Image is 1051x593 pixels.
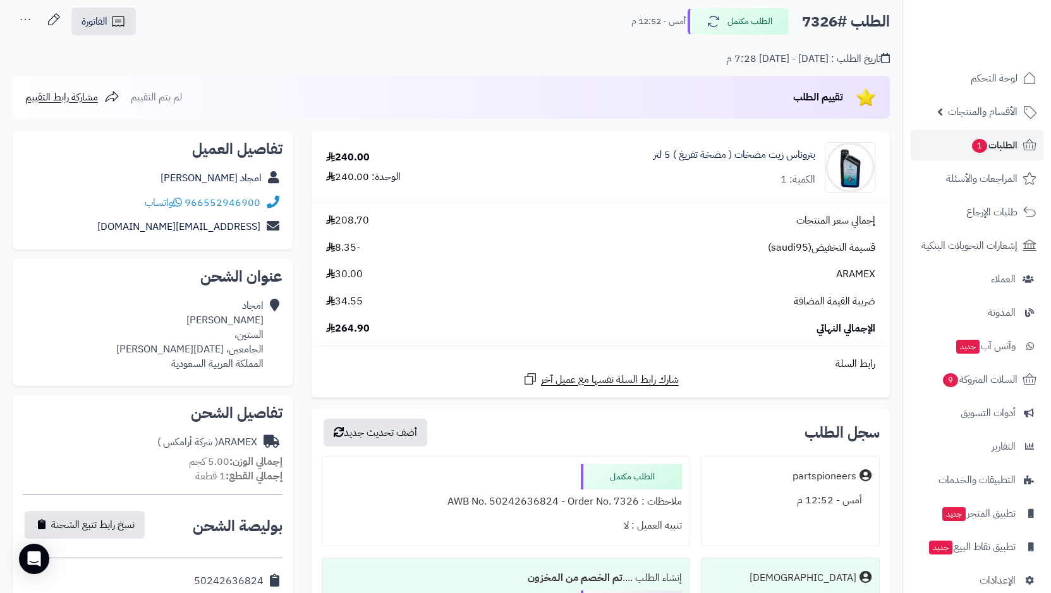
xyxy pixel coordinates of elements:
span: تطبيق نقاط البيع [928,538,1016,556]
div: ملاحظات : AWB No. 50242636824 - Order No. 7326 [330,489,682,514]
span: الفاتورة [82,14,107,29]
span: لوحة التحكم [971,69,1018,87]
span: المدونة [988,304,1016,321]
span: أدوات التسويق [961,404,1016,422]
span: التطبيقات والخدمات [939,471,1016,489]
span: طلبات الإرجاع [966,203,1018,221]
div: [DEMOGRAPHIC_DATA] [750,571,856,585]
span: الإجمالي النهائي [817,321,875,336]
a: 966552946900 [185,195,260,210]
span: نسخ رابط تتبع الشحنة [51,517,135,532]
div: ARAMEX [157,435,257,450]
div: تاريخ الطلب : [DATE] - [DATE] 7:28 م [726,52,890,66]
a: الفاتورة [71,8,136,35]
span: جديد [929,541,952,554]
a: المراجعات والأسئلة [911,164,1043,194]
a: التقارير [911,431,1043,462]
h2: تفاصيل الشحن [23,405,282,421]
div: رابط السلة [317,357,885,371]
div: 240.00 [326,150,370,165]
a: إشعارات التحويلات البنكية [911,231,1043,261]
span: إشعارات التحويلات البنكية [921,237,1018,255]
span: الإعدادات [980,572,1016,589]
small: أمس - 12:52 م [631,15,686,28]
small: 5.00 كجم [189,454,282,469]
div: إنشاء الطلب .... [330,566,682,590]
button: نسخ رابط تتبع الشحنة [25,511,145,539]
span: 264.90 [326,321,370,336]
span: تقييم الطلب [793,90,843,105]
h2: الطلب #7326 [802,9,890,35]
span: مشاركة رابط التقييم [25,90,98,105]
button: الطلب مكتمل [688,8,789,35]
div: الوحدة: 240.00 [326,170,401,184]
span: جديد [942,507,966,521]
span: 1 [971,138,987,153]
h2: بوليصة الشحن [193,518,282,534]
a: بتروناس زيت مضخات ( مضخة تفريغ ) 5 لتر [653,148,815,162]
div: Open Intercom Messenger [19,544,49,574]
span: 30.00 [326,267,363,282]
h3: سجل الطلب [805,425,880,440]
span: العملاء [991,270,1016,288]
small: 1 قطعة [195,469,282,484]
a: الطلبات1 [911,130,1043,160]
span: وآتس آب [955,337,1016,355]
div: أمس - 12:52 م [709,488,872,513]
span: لم يتم التقييم [131,90,182,105]
span: 34.55 [326,294,363,309]
a: واتساب [145,195,182,210]
span: التقارير [992,438,1016,455]
div: الطلب مكتمل [581,464,682,489]
span: ضريبة القيمة المضافة [794,294,875,309]
a: [EMAIL_ADDRESS][DOMAIN_NAME] [97,219,260,234]
span: الطلبات [971,136,1018,154]
div: تنبيه العميل : لا [330,513,682,538]
strong: إجمالي الوزن: [229,454,282,469]
h2: عنوان الشحن [23,269,282,284]
img: 1728803495-61VmT1c1keL._SX385_-90x90.jpg [825,142,875,193]
a: التطبيقات والخدمات [911,465,1043,495]
button: أضف تحديث جديد [324,419,427,446]
a: تطبيق المتجرجديد [911,498,1043,529]
a: مشاركة رابط التقييم [25,90,119,105]
a: وآتس آبجديد [911,331,1043,361]
span: جديد [956,340,980,354]
span: الأقسام والمنتجات [948,103,1018,121]
a: امجاد [PERSON_NAME] [161,171,262,186]
a: العملاء [911,264,1043,294]
a: تطبيق نقاط البيعجديد [911,532,1043,562]
span: 9 [942,373,958,387]
div: الكمية: 1 [781,172,815,187]
span: قسيمة التخفيض(saudi95) [768,241,875,255]
span: -8.35 [326,241,360,255]
span: المراجعات والأسئلة [946,170,1018,188]
div: 50242636824 [194,574,264,589]
a: لوحة التحكم [911,63,1043,93]
span: 208.70 [326,213,369,228]
span: تطبيق المتجر [941,505,1016,522]
a: شارك رابط السلة نفسها مع عميل آخر [523,371,679,387]
span: شارك رابط السلة نفسها مع عميل آخر [541,373,679,387]
img: logo-2.png [965,23,1039,49]
span: ( شركة أرامكس ) [157,434,218,450]
a: طلبات الإرجاع [911,197,1043,227]
a: السلات المتروكة9 [911,364,1043,395]
h2: تفاصيل العميل [23,141,282,157]
a: أدوات التسويق [911,398,1043,428]
span: ARAMEX [836,267,875,282]
b: تم الخصم من المخزون [528,570,623,585]
span: إجمالي سعر المنتجات [796,213,875,228]
div: امجاد [PERSON_NAME] الستين، الجامعين، [DATE][PERSON_NAME] المملكة العربية السعودية [116,299,264,371]
a: المدونة [911,297,1043,328]
strong: إجمالي القطع: [226,469,282,484]
div: partspioneers [793,469,856,484]
span: السلات المتروكة [942,371,1018,388]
